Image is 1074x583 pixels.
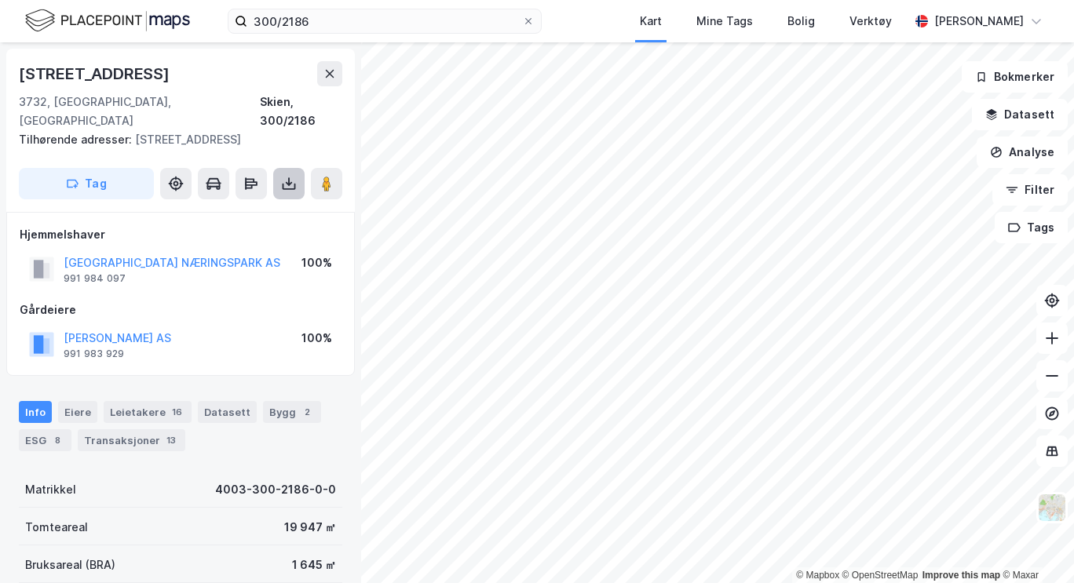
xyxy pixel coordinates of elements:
div: 100% [301,329,332,348]
div: Hjemmelshaver [20,225,342,244]
img: logo.f888ab2527a4732fd821a326f86c7f29.svg [25,7,190,35]
div: Bolig [787,12,815,31]
span: Tilhørende adresser: [19,133,135,146]
a: OpenStreetMap [842,570,919,581]
a: Mapbox [796,570,839,581]
div: Tomteareal [25,518,88,537]
img: Z [1037,493,1067,523]
div: 3732, [GEOGRAPHIC_DATA], [GEOGRAPHIC_DATA] [19,93,260,130]
div: 100% [301,253,332,272]
div: 16 [169,404,185,420]
div: Eiere [58,401,97,423]
button: Bokmerker [962,61,1068,93]
div: Kart [640,12,662,31]
div: Bygg [263,401,321,423]
div: Bruksareal (BRA) [25,556,115,574]
div: [PERSON_NAME] [934,12,1024,31]
div: 1 645 ㎡ [292,556,336,574]
div: 991 983 929 [64,348,124,360]
div: Kontrollprogram for chat [995,508,1074,583]
div: 991 984 097 [64,272,126,285]
button: Tag [19,168,154,199]
div: Transaksjoner [78,429,185,451]
div: ESG [19,429,71,451]
div: 13 [163,432,179,448]
button: Tags [995,212,1068,243]
div: Datasett [198,401,257,423]
div: Leietakere [104,401,192,423]
button: Analyse [977,137,1068,168]
div: Gårdeiere [20,301,342,319]
div: 2 [299,404,315,420]
div: 19 947 ㎡ [284,518,336,537]
div: Skien, 300/2186 [260,93,342,130]
div: [STREET_ADDRESS] [19,130,330,149]
div: Matrikkel [25,480,76,499]
button: Filter [992,174,1068,206]
div: [STREET_ADDRESS] [19,61,173,86]
div: 4003-300-2186-0-0 [215,480,336,499]
div: Info [19,401,52,423]
input: Søk på adresse, matrikkel, gårdeiere, leietakere eller personer [247,9,522,33]
div: Mine Tags [696,12,753,31]
a: Improve this map [922,570,1000,581]
div: 8 [49,432,65,448]
iframe: Chat Widget [995,508,1074,583]
button: Datasett [972,99,1068,130]
div: Verktøy [849,12,892,31]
